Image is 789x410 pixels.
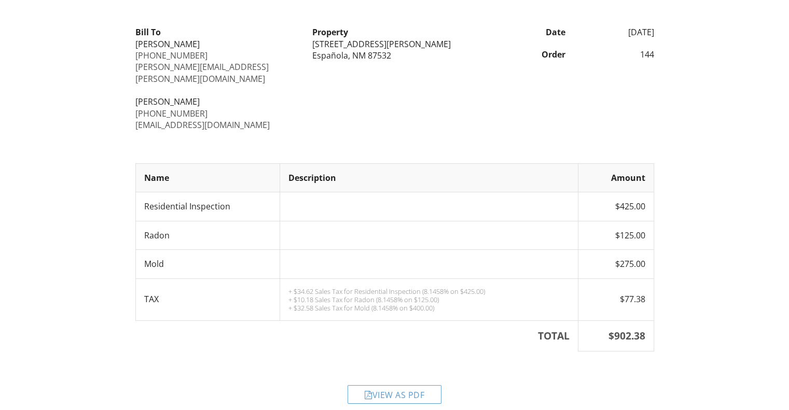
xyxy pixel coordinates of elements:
[135,61,269,84] a: [PERSON_NAME][EMAIL_ADDRESS][PERSON_NAME][DOMAIN_NAME]
[288,295,570,304] div: + $10.18 Sales Tax for Radon (8.1458% on $125.00)
[578,221,654,249] td: $125.00
[135,164,280,192] th: Name
[348,385,441,404] div: View as PDF
[572,26,660,38] div: [DATE]
[572,49,660,60] div: 144
[578,278,654,320] td: $77.38
[135,50,207,61] a: [PHONE_NUMBER]
[288,287,570,295] div: + $34.62 Sales Tax for Residential Inspection (8.1458% on $425.00)
[578,192,654,221] td: $425.00
[135,108,207,119] a: [PHONE_NUMBER]
[135,320,578,351] th: TOTAL
[578,164,654,192] th: Amount
[135,278,280,320] td: TAX
[288,304,570,312] div: + $32.58 Sales Tax for Mold (8.1458% on $400.00)
[312,50,477,61] div: Española, NM 87532
[144,258,164,270] span: Mold
[135,96,300,107] div: [PERSON_NAME]
[135,26,161,38] strong: Bill To
[312,38,477,50] div: [STREET_ADDRESS][PERSON_NAME]
[483,49,572,60] div: Order
[348,392,441,403] a: View as PDF
[312,26,348,38] strong: Property
[144,201,230,212] span: Residential Inspection
[280,164,578,192] th: Description
[144,230,170,241] span: Radon
[135,119,270,131] a: [EMAIL_ADDRESS][DOMAIN_NAME]
[483,26,572,38] div: Date
[578,250,654,278] td: $275.00
[578,320,654,351] th: $902.38
[135,38,300,50] div: [PERSON_NAME]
